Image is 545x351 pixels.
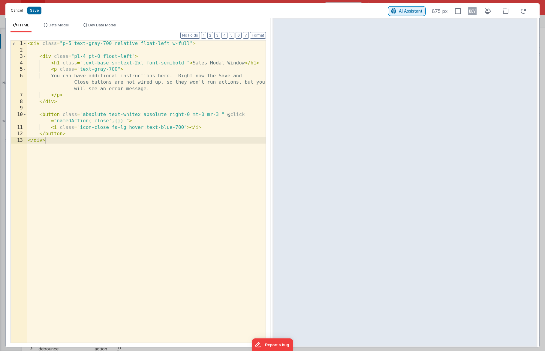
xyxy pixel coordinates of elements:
[11,66,27,73] div: 5
[236,32,242,39] button: 6
[11,124,27,131] div: 11
[49,23,69,27] span: Data Model
[11,99,27,105] div: 8
[252,338,293,351] iframe: Marker.io feedback button
[11,60,27,67] div: 4
[201,32,206,39] button: 1
[11,40,27,47] div: 1
[11,105,27,112] div: 9
[432,7,448,15] span: 875 px
[11,53,27,60] div: 3
[11,47,27,54] div: 2
[207,32,213,39] button: 2
[214,32,220,39] button: 3
[11,92,27,99] div: 7
[11,131,27,137] div: 12
[11,73,27,92] div: 6
[180,32,200,39] button: No Folds
[8,6,26,15] button: Cancel
[221,32,227,39] button: 4
[11,137,27,144] div: 13
[229,32,234,39] button: 5
[27,7,41,14] button: Save
[250,32,266,39] button: Format
[88,23,116,27] span: Dev Data Model
[18,23,29,27] span: HTML
[11,112,27,124] div: 10
[399,8,423,13] span: AI Assistant
[243,32,249,39] button: 7
[389,7,425,15] button: AI Assistant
